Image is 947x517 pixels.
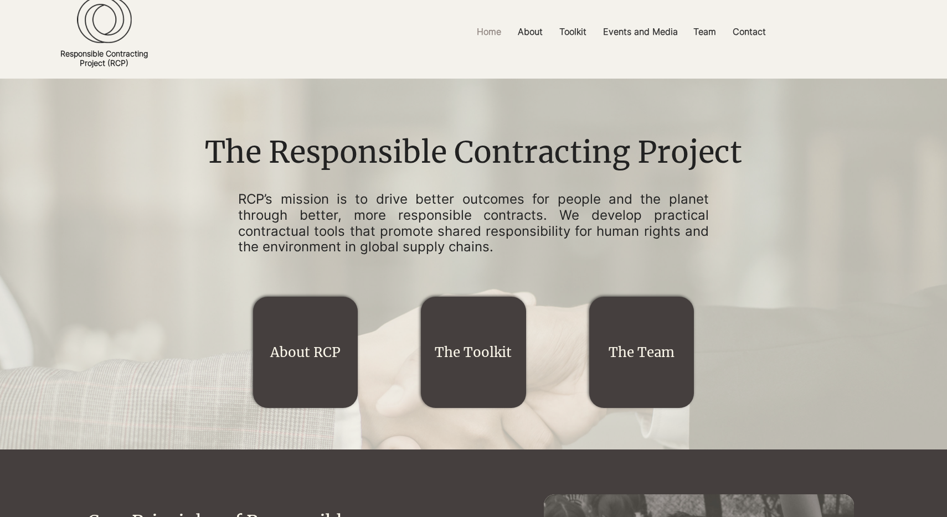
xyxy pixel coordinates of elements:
[512,19,548,44] p: About
[471,19,507,44] p: Home
[685,19,724,44] a: Team
[341,19,903,44] nav: Site
[469,19,509,44] a: Home
[724,19,774,44] a: Contact
[238,192,709,255] p: RCP’s mission is to drive better outcomes for people and the planet through better, more responsi...
[197,132,750,174] h1: The Responsible Contracting Project
[727,19,771,44] p: Contact
[551,19,595,44] a: Toolkit
[598,19,683,44] p: Events and Media
[509,19,551,44] a: About
[595,19,685,44] a: Events and Media
[60,49,148,68] a: Responsible ContractingProject (RCP)
[435,344,512,361] a: The Toolkit
[688,19,722,44] p: Team
[554,19,592,44] p: Toolkit
[270,344,341,361] a: About RCP
[609,344,675,361] a: The Team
